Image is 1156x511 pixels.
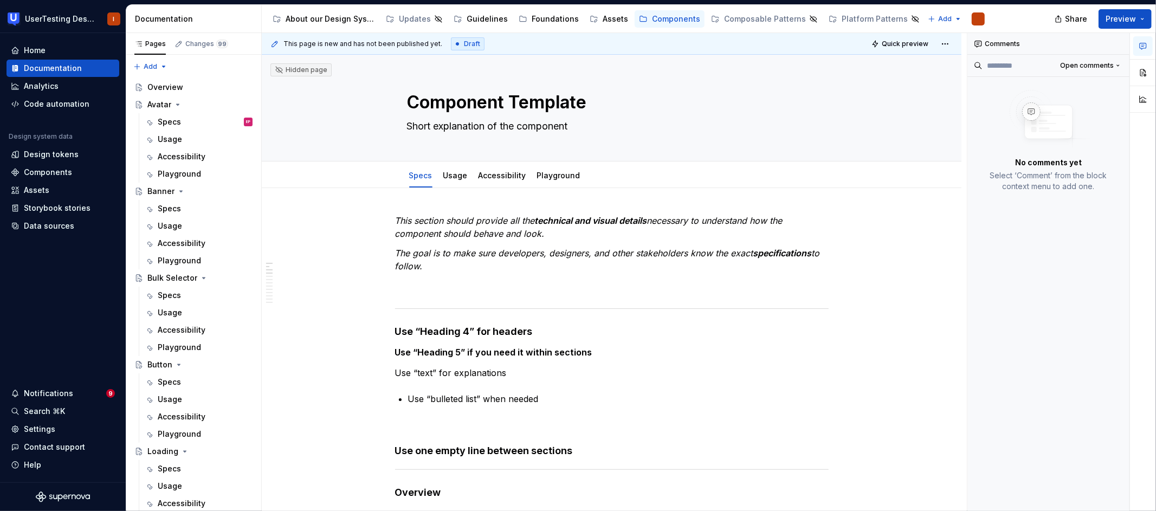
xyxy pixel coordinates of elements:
div: Data sources [24,221,74,231]
div: Home [24,45,46,56]
p: Use “text” for explanations [395,366,829,379]
div: Playground [158,342,201,353]
a: Data sources [7,217,119,235]
a: Banner [130,183,257,200]
span: Share [1065,14,1087,24]
h4: Use one empty line between sections [395,444,829,457]
div: Usage [158,394,182,405]
button: Preview [1099,9,1152,29]
button: Open comments [1055,58,1125,73]
div: Accessibility [474,164,531,186]
div: Page tree [268,8,922,30]
div: Changes [185,40,228,48]
a: Loading [130,443,257,460]
p: Select ‘Comment’ from the block context menu to add one. [980,170,1116,192]
div: Design tokens [24,149,79,160]
a: Playground [537,171,580,180]
a: Specs [140,460,257,477]
span: 99 [216,40,228,48]
span: Open comments [1060,61,1114,70]
a: Accessibility [140,321,257,339]
button: UserTesting Design SystemI [2,7,124,30]
div: Settings [24,424,55,435]
p: No comments yet [1015,157,1082,168]
span: Add [144,62,157,71]
div: Assets [603,14,628,24]
em: technical and visual details [535,215,647,226]
div: Assets [24,185,49,196]
a: Foundations [514,10,583,28]
a: Documentation [7,60,119,77]
div: Accessibility [158,498,205,509]
div: Search ⌘K [24,406,65,417]
a: Accessibility [140,408,257,425]
div: EP [246,117,250,127]
div: Guidelines [467,14,508,24]
div: Button [147,359,172,370]
a: Avatar [130,96,257,113]
div: UserTesting Design System [25,14,94,24]
a: Usage [140,477,257,495]
div: Specs [158,377,181,387]
a: Updates [382,10,447,28]
div: Specs [158,203,181,214]
a: Storybook stories [7,199,119,217]
a: Components [635,10,705,28]
div: Playground [533,164,585,186]
h4: Use “Heading 4” for headers [395,325,829,338]
div: Specs [405,164,437,186]
p: Use “bulleted list” when needed [408,392,829,405]
a: Usage [140,217,257,235]
a: Accessibility [140,235,257,252]
a: Specs [409,171,432,180]
div: Specs [158,117,181,127]
div: Usage [158,134,182,145]
div: Banner [147,186,175,197]
a: Composable Patterns [707,10,822,28]
a: Design tokens [7,146,119,163]
div: Foundations [532,14,579,24]
a: Playground [140,425,257,443]
button: Notifications9 [7,385,119,402]
textarea: Short explanation of the component [405,118,815,135]
a: Platform Patterns [824,10,924,28]
div: Components [24,167,72,178]
span: This page is new and has not been published yet. [283,40,442,48]
a: Specs [140,200,257,217]
div: Loading [147,446,178,457]
a: Settings [7,421,119,438]
div: Design system data [9,132,73,141]
em: The goal is to make sure developers, designers, and other stakeholders know the exact [395,248,753,258]
em: This section should provide all the [395,215,535,226]
div: Accessibility [158,411,205,422]
div: Playground [158,429,201,439]
h4: Overview [395,486,829,499]
a: Overview [130,79,257,96]
em: specifications [753,248,812,258]
a: Usage [140,131,257,148]
div: Documentation [24,63,82,74]
a: Accessibility [140,148,257,165]
div: Playground [158,255,201,266]
a: Accessibility [479,171,526,180]
div: Analytics [24,81,59,92]
a: Playground [140,165,257,183]
a: SpecsEP [140,113,257,131]
button: Search ⌘K [7,403,119,420]
a: Home [7,42,119,59]
div: Composable Patterns [724,14,806,24]
span: Add [938,15,952,23]
div: Usage [439,164,472,186]
div: Updates [399,14,431,24]
div: Contact support [24,442,85,452]
span: Preview [1106,14,1136,24]
div: Components [652,14,700,24]
button: Quick preview [868,36,933,51]
span: Draft [464,40,480,48]
div: Playground [158,169,201,179]
div: Accessibility [158,238,205,249]
button: Contact support [7,438,119,456]
svg: Supernova Logo [36,491,90,502]
div: I [113,15,115,23]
